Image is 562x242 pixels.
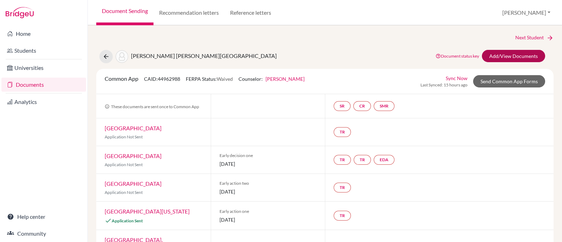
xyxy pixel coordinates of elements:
[334,127,351,137] a: TR
[1,27,86,41] a: Home
[334,183,351,192] a: TR
[334,211,351,221] a: TR
[334,155,351,165] a: TR
[1,44,86,58] a: Students
[6,7,34,18] img: Bridge-U
[105,190,143,195] span: Application Not Sent
[105,75,138,82] span: Common App
[1,78,86,92] a: Documents
[220,180,317,187] span: Early action two
[1,61,86,75] a: Universities
[220,160,317,168] span: [DATE]
[220,208,317,215] span: Early action one
[144,76,180,82] span: CAID: 44962988
[374,101,394,111] a: SMR
[112,218,143,223] span: Application Sent
[217,76,233,82] span: Waived
[266,76,305,82] a: [PERSON_NAME]
[482,50,545,62] a: Add/View Documents
[186,76,233,82] span: FERPA Status:
[105,180,162,187] a: [GEOGRAPHIC_DATA]
[105,162,143,167] span: Application Not Sent
[499,6,554,19] button: [PERSON_NAME]
[131,52,277,59] span: [PERSON_NAME] [PERSON_NAME][GEOGRAPHIC_DATA]
[1,95,86,109] a: Analytics
[473,75,545,87] a: Send Common App Forms
[105,152,162,159] a: [GEOGRAPHIC_DATA]
[105,125,162,131] a: [GEOGRAPHIC_DATA]
[1,227,86,241] a: Community
[220,152,317,159] span: Early decision one
[105,134,143,139] span: Application Not Sent
[446,74,468,82] a: Sync Now
[105,104,199,109] span: These documents are sent once to Common App
[220,216,317,223] span: [DATE]
[105,208,190,215] a: [GEOGRAPHIC_DATA][US_STATE]
[353,101,371,111] a: CR
[334,101,351,111] a: SR
[515,34,554,41] a: Next Student
[1,210,86,224] a: Help center
[420,82,468,88] span: Last Synced: 15 hours ago
[238,76,305,82] span: Counselor:
[436,53,479,59] a: Document status key
[220,188,317,195] span: [DATE]
[354,155,371,165] a: TR
[374,155,394,165] a: EDA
